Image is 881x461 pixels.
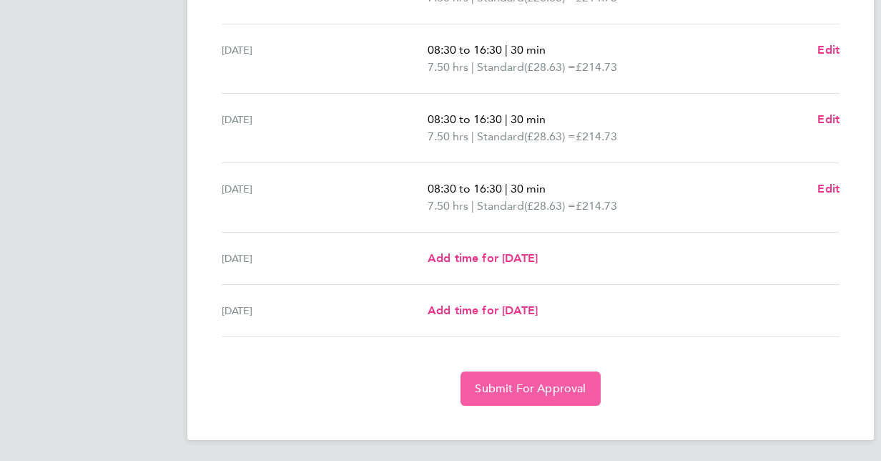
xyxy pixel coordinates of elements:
a: Edit [817,42,840,59]
span: Standard [477,128,524,145]
span: Submit For Approval [475,382,586,396]
a: Add time for [DATE] [428,250,538,267]
span: 08:30 to 16:30 [428,43,502,57]
span: 7.50 hrs [428,130,468,143]
div: [DATE] [222,302,428,319]
span: Add time for [DATE] [428,304,538,317]
span: 08:30 to 16:30 [428,182,502,195]
span: 30 min [511,182,546,195]
span: | [471,199,474,213]
span: £214.73 [576,60,617,74]
span: (£28.63) = [524,199,576,213]
span: | [471,60,474,74]
span: (£28.63) = [524,60,576,74]
span: Add time for [DATE] [428,251,538,265]
button: Submit For Approval [461,372,600,406]
span: Edit [817,112,840,126]
span: | [505,112,508,126]
div: [DATE] [222,250,428,267]
span: Standard [477,198,524,215]
span: | [471,130,474,143]
div: [DATE] [222,42,428,76]
a: Edit [817,111,840,128]
span: 30 min [511,43,546,57]
div: [DATE] [222,111,428,145]
span: 7.50 hrs [428,199,468,213]
span: 7.50 hrs [428,60,468,74]
span: £214.73 [576,199,617,213]
span: £214.73 [576,130,617,143]
span: | [505,182,508,195]
a: Edit [817,180,840,198]
a: Add time for [DATE] [428,302,538,319]
div: [DATE] [222,180,428,215]
span: 08:30 to 16:30 [428,112,502,126]
span: Edit [817,43,840,57]
span: Edit [817,182,840,195]
span: (£28.63) = [524,130,576,143]
span: | [505,43,508,57]
span: Standard [477,59,524,76]
span: 30 min [511,112,546,126]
